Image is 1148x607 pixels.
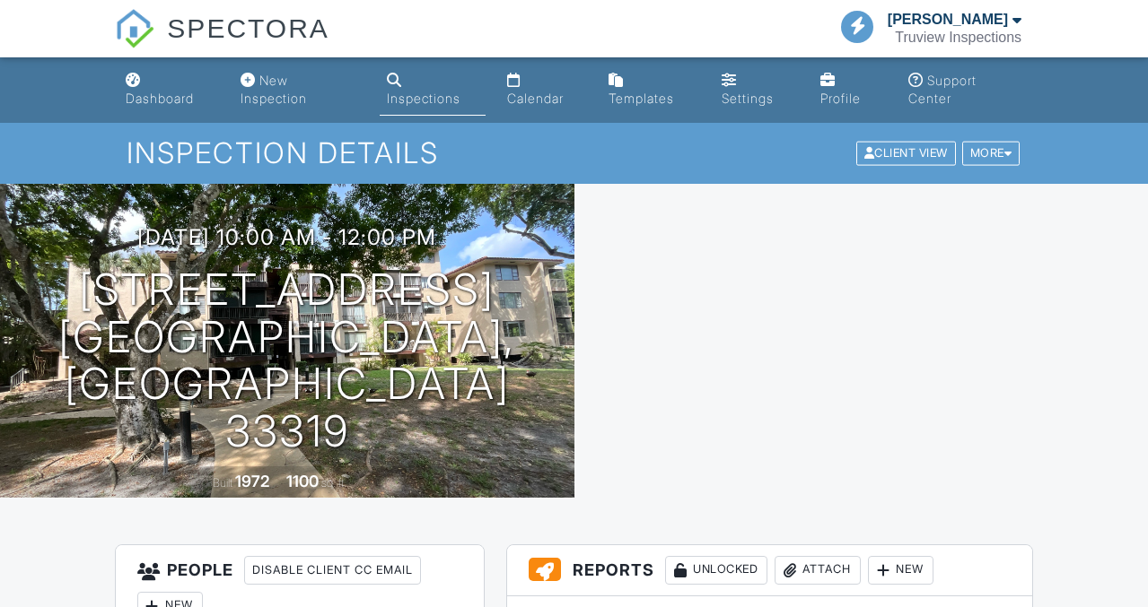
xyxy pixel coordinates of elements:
[854,145,960,159] a: Client View
[856,142,956,166] div: Client View
[286,472,319,490] div: 1100
[868,556,933,585] div: New
[962,142,1021,166] div: More
[127,137,1022,169] h1: Inspection Details
[609,91,674,106] div: Templates
[775,556,861,585] div: Attach
[241,73,307,106] div: New Inspection
[380,65,486,116] a: Inspections
[665,556,767,585] div: Unlocked
[601,65,699,116] a: Templates
[115,27,329,60] a: SPECTORA
[244,556,421,585] div: Disable Client CC Email
[213,476,232,490] span: Built
[126,91,194,106] div: Dashboard
[813,65,887,116] a: Company Profile
[722,91,774,106] div: Settings
[901,65,1030,116] a: Support Center
[235,472,269,490] div: 1972
[387,91,460,106] div: Inspections
[507,91,564,106] div: Calendar
[233,65,364,116] a: New Inspection
[137,225,436,249] h3: [DATE] 10:00 am - 12:00 pm
[820,91,861,106] div: Profile
[167,9,329,47] span: SPECTORA
[321,476,346,490] span: sq. ft.
[895,29,1021,47] div: Truview Inspections
[908,73,977,106] div: Support Center
[115,9,154,48] img: The Best Home Inspection Software - Spectora
[500,65,587,116] a: Calendar
[118,65,219,116] a: Dashboard
[714,65,800,116] a: Settings
[888,11,1008,29] div: [PERSON_NAME]
[507,545,1032,596] h3: Reports
[29,266,546,455] h1: [STREET_ADDRESS] [GEOGRAPHIC_DATA], [GEOGRAPHIC_DATA] 33319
